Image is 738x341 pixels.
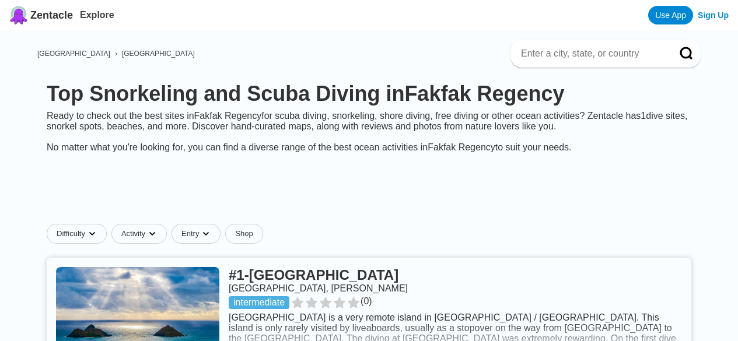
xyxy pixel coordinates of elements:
[80,10,114,20] a: Explore
[37,50,110,58] a: [GEOGRAPHIC_DATA]
[9,6,73,24] a: Zentacle logoZentacle
[111,224,172,244] button: Activitydropdown caret
[86,162,652,215] iframe: Advertisement
[201,229,211,238] img: dropdown caret
[88,229,97,238] img: dropdown caret
[520,48,663,59] input: Enter a city, state, or country
[9,6,28,24] img: Zentacle logo
[698,10,729,20] a: Sign Up
[115,50,117,58] span: ›
[121,229,145,238] span: Activity
[648,6,693,24] a: Use App
[30,9,73,22] span: Zentacle
[47,82,691,106] h1: Top Snorkeling and Scuba Diving in Fakfak Regency
[47,224,111,244] button: Difficultydropdown caret
[181,229,199,238] span: Entry
[37,111,701,153] div: Ready to check out the best sites in Fakfak Regency for scuba diving, snorkeling, shore diving, f...
[172,224,225,244] button: Entrydropdown caret
[122,50,195,58] a: [GEOGRAPHIC_DATA]
[148,229,157,238] img: dropdown caret
[57,229,85,238] span: Difficulty
[225,224,263,244] a: Shop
